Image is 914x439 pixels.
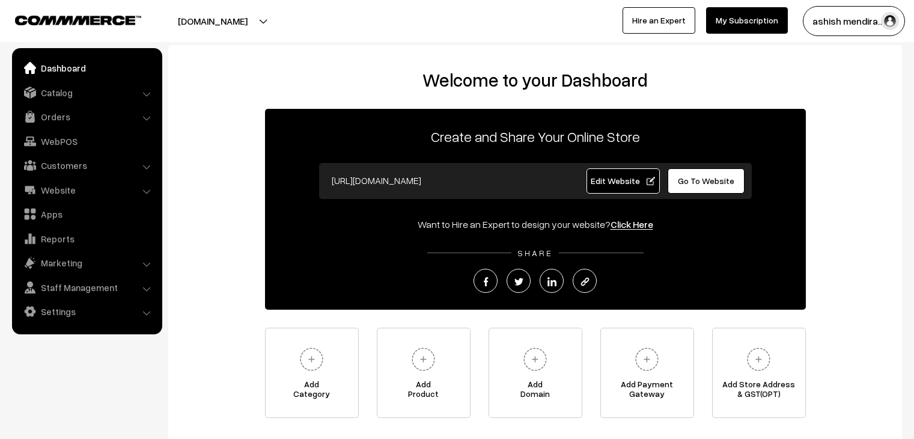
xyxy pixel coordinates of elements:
a: Edit Website [586,168,660,194]
span: Edit Website [591,176,655,186]
a: Website [15,179,158,201]
a: Marketing [15,252,158,274]
a: Click Here [611,218,653,230]
a: Dashboard [15,57,158,79]
button: [DOMAIN_NAME] [136,6,290,36]
a: COMMMERCE [15,12,120,26]
span: Add Category [266,379,358,404]
p: Create and Share Your Online Store [265,126,806,147]
a: AddProduct [377,328,471,418]
button: ashish mendira… [803,6,905,36]
img: plus.svg [295,343,328,376]
img: plus.svg [742,343,775,376]
a: Hire an Expert [623,7,695,34]
a: AddCategory [265,328,359,418]
span: SHARE [511,248,559,258]
h2: Welcome to your Dashboard [180,69,890,91]
a: My Subscription [706,7,788,34]
a: Add Store Address& GST(OPT) [712,328,806,418]
a: Orders [15,106,158,127]
a: Apps [15,203,158,225]
a: Catalog [15,82,158,103]
img: plus.svg [407,343,440,376]
span: Add Store Address & GST(OPT) [713,379,805,404]
span: Add Domain [489,379,582,404]
a: Add PaymentGateway [600,328,694,418]
span: Add Payment Gateway [601,379,693,404]
span: Add Product [377,379,470,404]
a: Reports [15,228,158,250]
img: plus.svg [630,343,663,376]
img: COMMMERCE [15,16,141,25]
span: Go To Website [678,176,734,186]
a: Go To Website [668,168,745,194]
img: user [881,12,899,30]
img: plus.svg [519,343,552,376]
a: Staff Management [15,277,158,298]
a: Settings [15,301,158,322]
div: Want to Hire an Expert to design your website? [265,217,806,232]
a: AddDomain [489,328,582,418]
a: Customers [15,155,158,176]
a: WebPOS [15,130,158,152]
